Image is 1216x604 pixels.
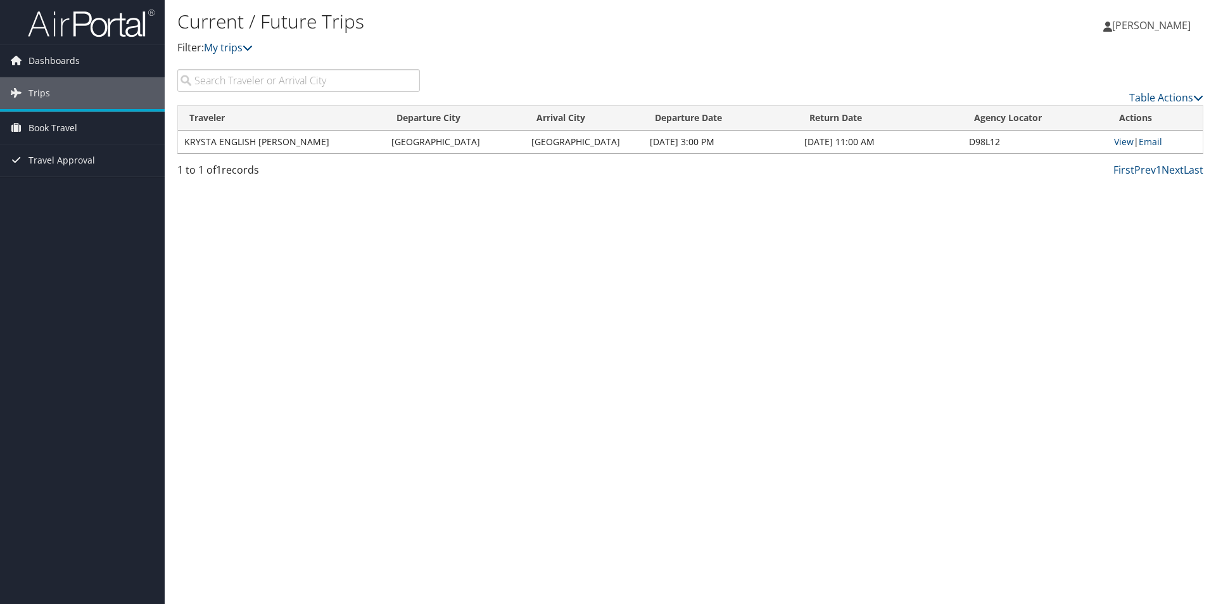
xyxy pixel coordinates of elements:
td: | [1108,131,1203,153]
a: First [1113,163,1134,177]
th: Return Date: activate to sort column ascending [798,106,963,131]
a: Next [1162,163,1184,177]
th: Arrival City: activate to sort column ascending [525,106,643,131]
span: 1 [216,163,222,177]
th: Traveler: activate to sort column ascending [178,106,385,131]
th: Agency Locator: activate to sort column ascending [963,106,1108,131]
a: Table Actions [1129,91,1203,105]
span: [PERSON_NAME] [1112,18,1191,32]
td: KRYSTA ENGLISH [PERSON_NAME] [178,131,385,153]
a: 1 [1156,163,1162,177]
td: [DATE] 11:00 AM [798,131,963,153]
span: Travel Approval [28,145,95,176]
td: [DATE] 3:00 PM [643,131,798,153]
span: Trips [28,77,50,109]
a: Prev [1134,163,1156,177]
p: Filter: [177,40,861,56]
div: 1 to 1 of records [177,162,420,184]
td: D98L12 [963,131,1108,153]
h1: Current / Future Trips [177,8,861,35]
a: Email [1139,136,1162,148]
span: Book Travel [28,112,77,144]
input: Search Traveler or Arrival City [177,69,420,92]
td: [GEOGRAPHIC_DATA] [525,131,643,153]
img: airportal-logo.png [28,8,155,38]
span: Dashboards [28,45,80,77]
a: My trips [204,41,253,55]
th: Departure City: activate to sort column ascending [385,106,525,131]
a: [PERSON_NAME] [1103,6,1203,44]
th: Actions [1108,106,1203,131]
a: Last [1184,163,1203,177]
td: [GEOGRAPHIC_DATA] [385,131,525,153]
a: View [1114,136,1134,148]
th: Departure Date: activate to sort column descending [643,106,798,131]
